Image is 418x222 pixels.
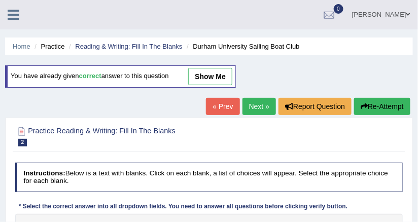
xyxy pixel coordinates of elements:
span: 2 [18,139,27,146]
a: Home [13,43,30,50]
a: show me [188,68,232,85]
button: Re-Attempt [354,98,410,115]
li: Practice [32,42,64,51]
b: correct [79,72,101,80]
button: Report Question [278,98,352,115]
a: « Prev [206,98,239,115]
b: Instructions: [23,169,65,177]
span: 0 [334,4,344,14]
li: Durham University Sailing Boat Club [184,42,300,51]
div: You have already given answer to this question [5,65,236,88]
h2: Practice Reading & Writing: Fill In The Blanks [15,125,256,146]
div: * Select the correct answer into all dropdown fields. You need to answer all questions before cli... [15,203,352,212]
a: Next » [242,98,276,115]
h4: Below is a text with blanks. Click on each blank, a list of choices will appear. Select the appro... [15,163,403,192]
a: Reading & Writing: Fill In The Blanks [75,43,182,50]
